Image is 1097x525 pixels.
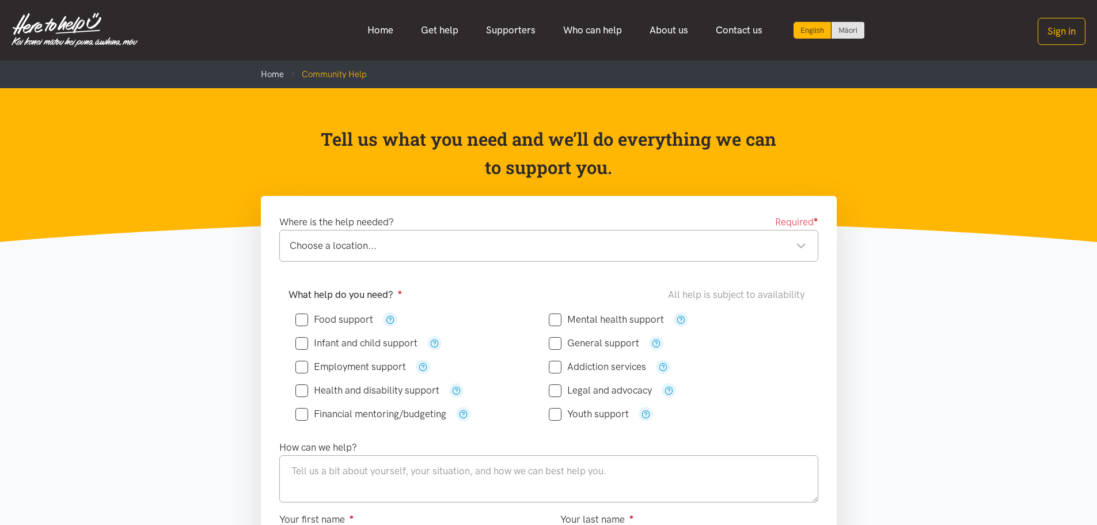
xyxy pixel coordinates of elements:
a: Supporters [472,18,549,43]
button: Sign in [1038,18,1085,45]
div: Choose a location... [290,238,806,254]
sup: ● [350,512,354,521]
label: Financial mentoring/budgeting [295,409,446,419]
label: Infant and child support [295,338,417,348]
sup: ● [814,215,818,224]
div: All help is subject to availability [668,287,809,303]
label: Addiction services [549,362,646,372]
sup: ● [629,512,634,521]
li: Community Help [284,67,367,81]
label: Food support [295,315,373,324]
div: Language toggle [794,22,865,39]
a: Who can help [549,18,636,43]
span: Required [775,214,818,230]
label: What help do you need? [289,287,403,303]
a: Get help [407,18,472,43]
a: About us [636,18,702,43]
label: General support [549,338,639,348]
a: Home [261,69,284,80]
label: Mental health support [549,315,664,324]
div: Current language [794,22,832,39]
img: Home [12,13,138,47]
p: Tell us what you need and we’ll do everything we can to support you. [320,125,777,182]
a: Home [354,18,407,43]
label: Health and disability support [295,386,439,395]
label: How can we help? [279,440,357,455]
label: Youth support [549,409,629,419]
label: Where is the help needed? [279,214,394,230]
label: Employment support [295,362,406,372]
label: Legal and advocacy [549,386,652,395]
a: Contact us [702,18,776,43]
sup: ● [398,288,403,296]
a: Switch to Te Reo Māori [832,22,864,39]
